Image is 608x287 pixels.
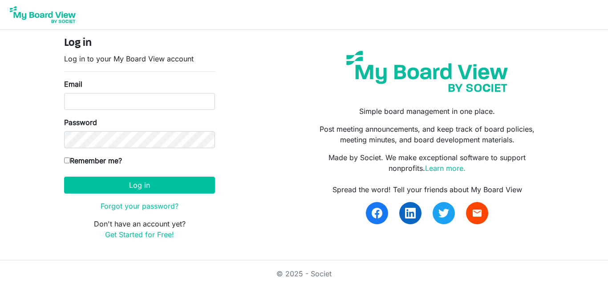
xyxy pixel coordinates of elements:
img: My Board View Logo [7,4,78,26]
label: Remember me? [64,155,122,166]
img: facebook.svg [372,208,382,218]
p: Made by Societ. We make exceptional software to support nonprofits. [311,152,544,174]
p: Simple board management in one place. [311,106,544,117]
p: Post meeting announcements, and keep track of board policies, meeting minutes, and board developm... [311,124,544,145]
a: Learn more. [425,164,466,173]
label: Password [64,117,97,128]
h4: Log in [64,37,215,50]
label: Email [64,79,82,89]
input: Remember me? [64,158,70,163]
img: linkedin.svg [405,208,416,218]
a: Forgot your password? [101,202,178,210]
a: © 2025 - Societ [276,269,332,278]
span: email [472,208,482,218]
img: twitter.svg [438,208,449,218]
p: Log in to your My Board View account [64,53,215,64]
img: my-board-view-societ.svg [340,44,515,99]
div: Spread the word! Tell your friends about My Board View [311,184,544,195]
p: Don't have an account yet? [64,218,215,240]
a: Get Started for Free! [105,230,174,239]
a: email [466,202,488,224]
button: Log in [64,177,215,194]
